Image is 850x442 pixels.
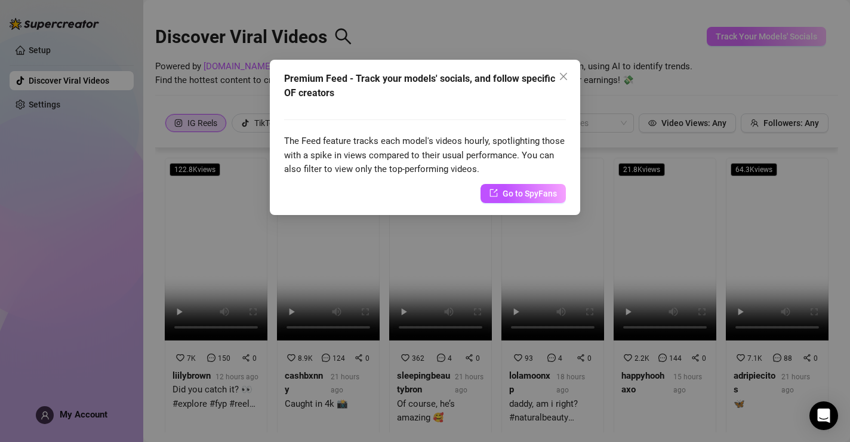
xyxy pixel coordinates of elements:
[481,184,566,203] a: Go to SpyFans
[554,72,573,81] span: Close
[284,72,566,100] div: Premium Feed - Track your models' socials, and follow specific OF creators
[554,67,573,86] button: Close
[489,189,498,197] span: export
[559,72,568,81] span: close
[284,136,565,174] span: The Feed feature tracks each model's videos hourly, spotlighting those with a spike in views comp...
[503,187,557,200] span: Go to SpyFans
[809,401,838,430] div: Open Intercom Messenger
